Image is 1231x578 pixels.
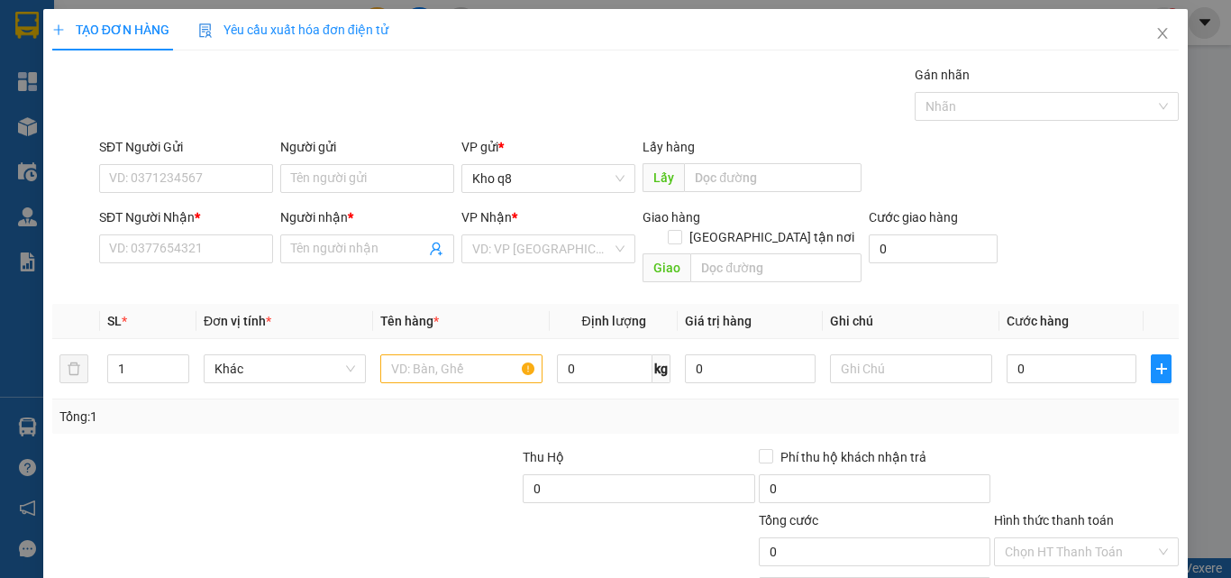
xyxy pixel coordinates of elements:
[204,314,271,328] span: Đơn vị tính
[52,23,65,36] span: plus
[643,163,684,192] span: Lấy
[472,165,625,192] span: Kho q8
[1137,9,1188,60] button: Close
[994,513,1114,528] label: Hình thức thanh toán
[107,314,122,328] span: SL
[823,304,999,339] th: Ghi chú
[643,140,695,154] span: Lấy hàng
[643,210,700,225] span: Giao hàng
[690,253,862,282] input: Dọc đường
[52,23,169,37] span: TẠO ĐƠN HÀNG
[198,23,213,38] img: icon
[198,23,388,37] span: Yêu cầu xuất hóa đơn điện tử
[99,137,273,157] div: SĐT Người Gửi
[830,354,992,383] input: Ghi Chú
[59,407,477,427] div: Tổng: 1
[1151,354,1172,383] button: plus
[773,447,934,467] span: Phí thu hộ khách nhận trả
[380,354,543,383] input: VD: Bàn, Ghế
[684,163,862,192] input: Dọc đường
[581,314,645,328] span: Định lượng
[99,207,273,227] div: SĐT Người Nhận
[1152,362,1171,376] span: plus
[682,227,862,247] span: [GEOGRAPHIC_DATA] tận nơi
[461,210,512,225] span: VP Nhận
[461,137,635,157] div: VP gửi
[652,354,670,383] span: kg
[214,355,355,382] span: Khác
[869,210,958,225] label: Cước giao hàng
[685,314,752,328] span: Giá trị hàng
[429,242,443,256] span: user-add
[280,207,454,227] div: Người nhận
[59,354,88,383] button: delete
[759,513,818,528] span: Tổng cước
[869,234,998,263] input: Cước giao hàng
[1155,26,1170,41] span: close
[643,253,690,282] span: Giao
[685,354,815,383] input: 0
[915,68,970,82] label: Gán nhãn
[523,450,564,464] span: Thu Hộ
[380,314,439,328] span: Tên hàng
[1007,314,1069,328] span: Cước hàng
[280,137,454,157] div: Người gửi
